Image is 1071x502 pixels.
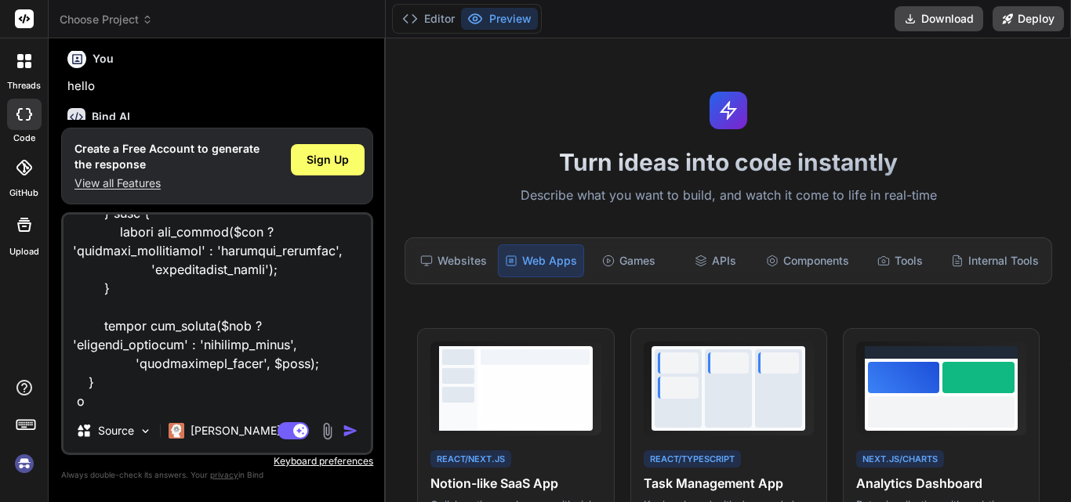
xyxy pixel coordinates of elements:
[7,79,41,92] label: threads
[395,148,1062,176] h1: Turn ideas into code instantly
[67,78,370,96] p: hello
[9,186,38,200] label: GitHub
[760,244,855,277] div: Components
[98,423,134,439] p: Source
[644,474,814,493] h4: Task Management App
[60,12,153,27] span: Choose Project
[644,450,741,468] div: React/TypeScript
[343,423,358,439] img: icon
[307,152,349,168] span: Sign Up
[61,455,373,468] p: Keyboard preferences
[11,450,38,477] img: signin
[945,244,1045,277] div: Internal Tools
[673,244,757,277] div: APIs
[64,215,371,409] textarea: loremi dolorsit ame_consectetur($adip, $eli, \sedd_eiusmodtempo\inci $utla) { etdolo $MA; al ($en...
[498,244,584,277] div: Web Apps
[61,468,373,482] p: Always double-check its answers. Your in Bind
[993,6,1064,31] button: Deploy
[856,474,1026,493] h4: Analytics Dashboard
[139,424,152,438] img: Pick Models
[412,244,495,277] div: Websites
[169,423,184,439] img: Claude 4 Sonnet
[9,245,39,258] label: Upload
[93,51,114,67] h6: You
[318,422,336,440] img: attachment
[895,6,983,31] button: Download
[74,175,260,191] p: View all Features
[13,132,35,145] label: code
[587,244,670,277] div: Games
[856,450,944,468] div: Next.js/Charts
[461,8,538,30] button: Preview
[430,474,601,493] h4: Notion-like SaaS App
[74,141,260,172] h1: Create a Free Account to generate the response
[191,423,307,439] p: [PERSON_NAME] 4 S..
[92,109,130,125] h6: Bind AI
[430,450,511,468] div: React/Next.js
[395,186,1062,206] p: Describe what you want to build, and watch it come to life in real-time
[859,244,942,277] div: Tools
[210,470,238,479] span: privacy
[396,8,461,30] button: Editor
